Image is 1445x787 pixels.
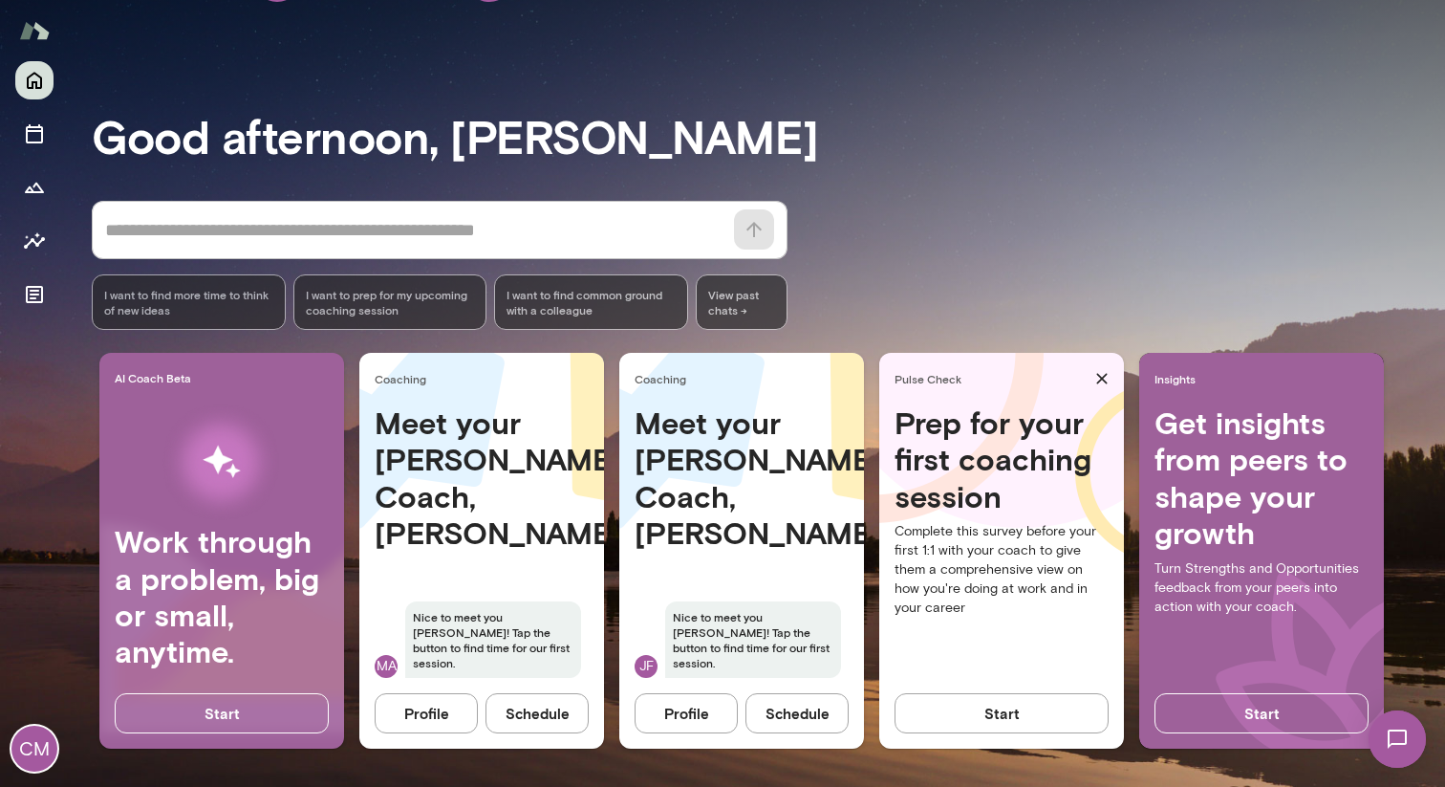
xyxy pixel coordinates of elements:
button: Profile [635,693,738,733]
button: Start [1154,693,1369,733]
span: I want to find common ground with a colleague [507,287,676,317]
span: I want to find more time to think of new ideas [104,287,273,317]
button: Documents [15,275,54,314]
button: Start [895,693,1109,733]
h3: Good afternoon, [PERSON_NAME] [92,109,1445,163]
span: Pulse Check [895,371,1088,386]
h4: Meet your [PERSON_NAME] Coach, [PERSON_NAME] [375,404,589,552]
span: View past chats -> [696,274,787,330]
span: Nice to meet you [PERSON_NAME]! Tap the button to find time for our first session. [405,601,581,678]
span: Coaching [635,371,856,386]
button: Insights [15,222,54,260]
div: I want to find common ground with a colleague [494,274,688,330]
h4: Get insights from peers to shape your growth [1154,404,1369,552]
span: Nice to meet you [PERSON_NAME]! Tap the button to find time for our first session. [665,601,841,678]
button: Sessions [15,115,54,153]
button: Growth Plan [15,168,54,207]
div: CM [11,726,57,772]
div: I want to find more time to think of new ideas [92,274,286,330]
span: Insights [1154,371,1376,386]
h4: Meet your [PERSON_NAME] Coach, [PERSON_NAME] [635,404,849,552]
p: Turn Strengths and Opportunities feedback from your peers into action with your coach. [1154,559,1369,617]
div: MA [375,655,398,678]
img: Mento [19,12,50,49]
h4: Prep for your first coaching session [895,404,1109,514]
button: Home [15,61,54,99]
button: Start [115,693,329,733]
span: I want to prep for my upcoming coaching session [306,287,475,317]
div: I want to prep for my upcoming coaching session [293,274,487,330]
img: AI Workflows [137,402,307,523]
h4: Work through a problem, big or small, anytime. [115,523,329,670]
button: Schedule [745,693,849,733]
p: Complete this survey before your first 1:1 with your coach to give them a comprehensive view on h... [895,522,1109,618]
div: JF [635,655,658,678]
span: Coaching [375,371,596,386]
button: Profile [375,693,478,733]
button: Schedule [485,693,589,733]
span: AI Coach Beta [115,370,336,385]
